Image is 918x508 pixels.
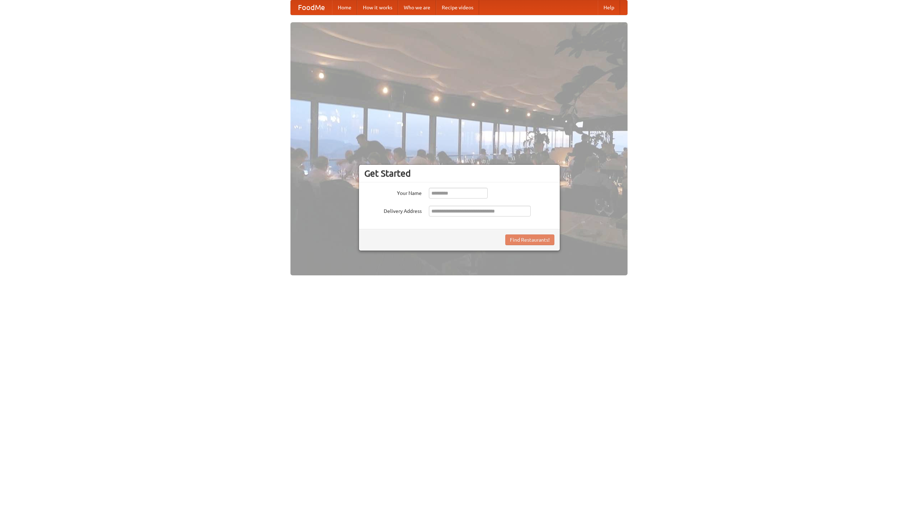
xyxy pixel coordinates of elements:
a: How it works [357,0,398,15]
label: Delivery Address [364,206,422,215]
a: Home [332,0,357,15]
a: Who we are [398,0,436,15]
h3: Get Started [364,168,554,179]
label: Your Name [364,188,422,197]
a: Recipe videos [436,0,479,15]
button: Find Restaurants! [505,234,554,245]
a: Help [598,0,620,15]
a: FoodMe [291,0,332,15]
